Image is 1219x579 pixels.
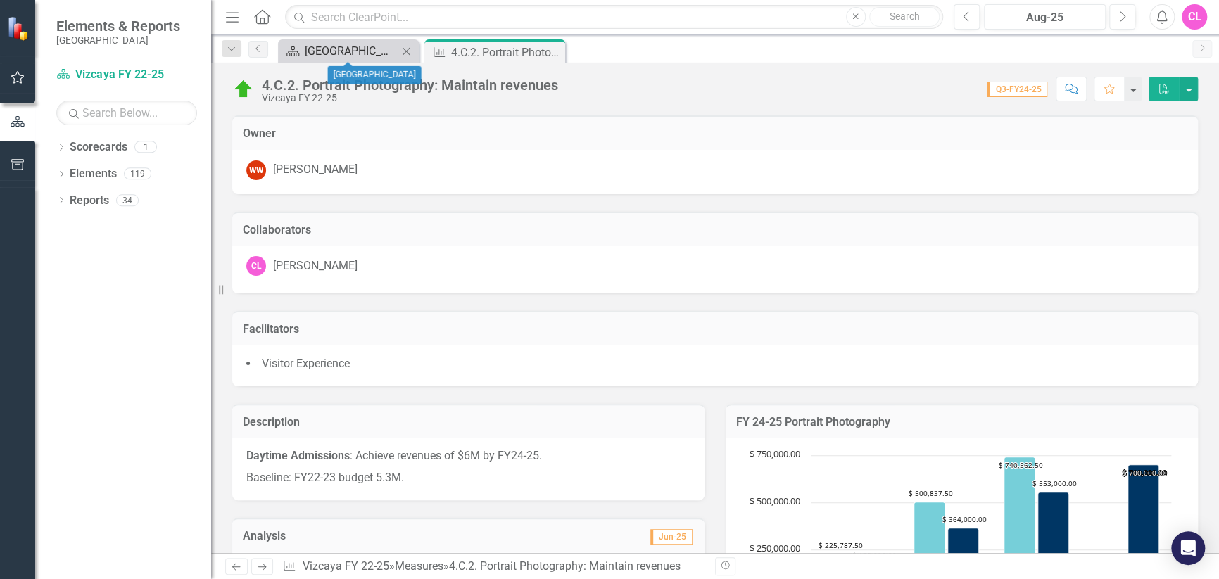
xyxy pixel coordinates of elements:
h3: Owner [243,127,1187,140]
div: Open Intercom Messenger [1171,531,1205,565]
input: Search Below... [56,101,197,125]
a: Vizcaya FY 22-25 [56,67,197,83]
a: Measures [395,559,443,573]
a: [GEOGRAPHIC_DATA] [282,42,398,60]
span: Jun-25 [650,529,693,545]
span: Q3-FY24-25 [987,82,1047,97]
text: $ 250,000.00 [750,542,800,554]
div: [PERSON_NAME] [273,258,358,274]
strong: Daytime Admissions [246,449,350,462]
div: CL [246,256,266,276]
div: 4.C.2. Portrait Photography: Maintain revenues [262,77,558,93]
div: 119 [124,168,151,180]
div: Aug-25 [989,9,1101,26]
div: 4.C.2. Portrait Photography: Maintain revenues [449,559,681,573]
text: $ 175,000.00 [852,550,897,560]
div: [PERSON_NAME] [273,162,358,178]
span: Visitor Experience [262,357,350,370]
div: 1 [134,141,157,153]
h3: Facilitators [243,323,1187,336]
h3: Analysis [243,530,467,542]
small: [GEOGRAPHIC_DATA] [56,34,180,46]
p: Baseline: FY22-23 budget 5.3M. [246,467,690,486]
div: [GEOGRAPHIC_DATA] [328,66,422,84]
a: Vizcaya FY 22-25 [303,559,389,573]
text: $ 553,000.00 [1032,478,1077,488]
text: $ 500,837.50 [909,488,953,498]
button: Aug-25 [984,4,1106,30]
a: Reports [70,193,109,209]
input: Search ClearPoint... [285,5,943,30]
h3: Description [243,416,694,428]
h3: FY 24-25 Portrait Photography [736,416,1187,428]
a: Scorecards [70,139,127,155]
div: » » [282,559,704,575]
div: WW [246,160,266,180]
img: ClearPoint Strategy [7,16,32,41]
div: 34 [116,194,139,206]
text: $ 364,000.00 [942,514,987,524]
text: $ 750,000.00 [750,447,800,460]
span: Search [889,11,919,22]
div: [GEOGRAPHIC_DATA] [305,42,398,60]
div: Vizcaya FY 22-25 [262,93,558,103]
img: At or Above Target [232,78,255,101]
div: 4.C.2. Portrait Photography: Maintain revenues [451,44,562,61]
a: Elements [70,166,117,182]
p: : Achieve revenues of $6M by FY24-25. [246,448,690,467]
text: $ 500,000.00 [750,495,800,507]
h3: Collaborators [243,224,1187,236]
text: $ 740,562.50 [999,460,1043,470]
button: Search [869,7,940,27]
text: $ 225,787.50 [819,540,863,550]
span: Elements & Reports [56,18,180,34]
text: $ 700,000.00 [1123,468,1167,478]
button: CL [1182,4,1207,30]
